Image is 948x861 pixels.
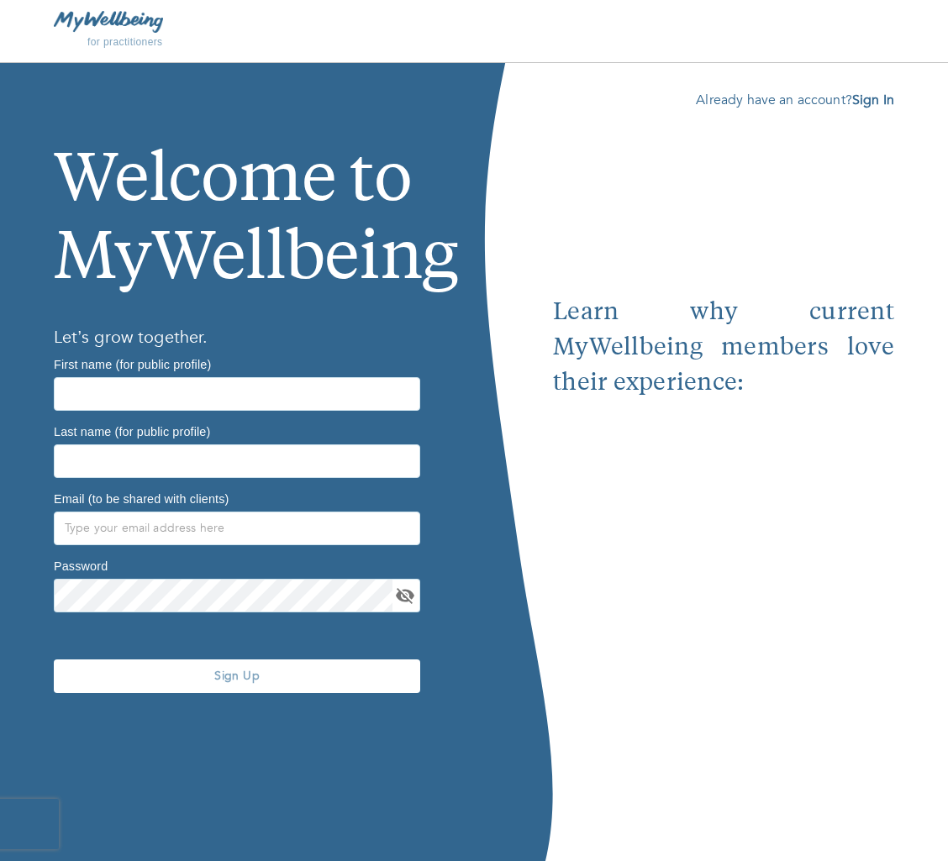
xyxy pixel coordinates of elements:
label: Password [54,559,108,571]
a: Sign In [852,91,894,109]
label: First name (for public profile) [54,358,211,370]
input: Type your email address here [54,512,420,545]
p: Learn why current MyWellbeing members love their experience: [553,296,894,402]
p: Already have an account? [553,90,894,110]
label: Last name (for public profile) [54,425,210,437]
iframe: Embedded youtube [553,402,894,658]
button: Sign Up [54,659,420,693]
label: Email (to be shared with clients) [54,492,229,504]
h6: Let’s grow together. [54,324,420,351]
h1: Welcome to MyWellbeing [54,90,420,301]
button: toggle password visibility [392,583,418,608]
span: for practitioners [87,36,163,48]
img: MyWellbeing [54,11,163,32]
span: Sign Up [61,668,413,684]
